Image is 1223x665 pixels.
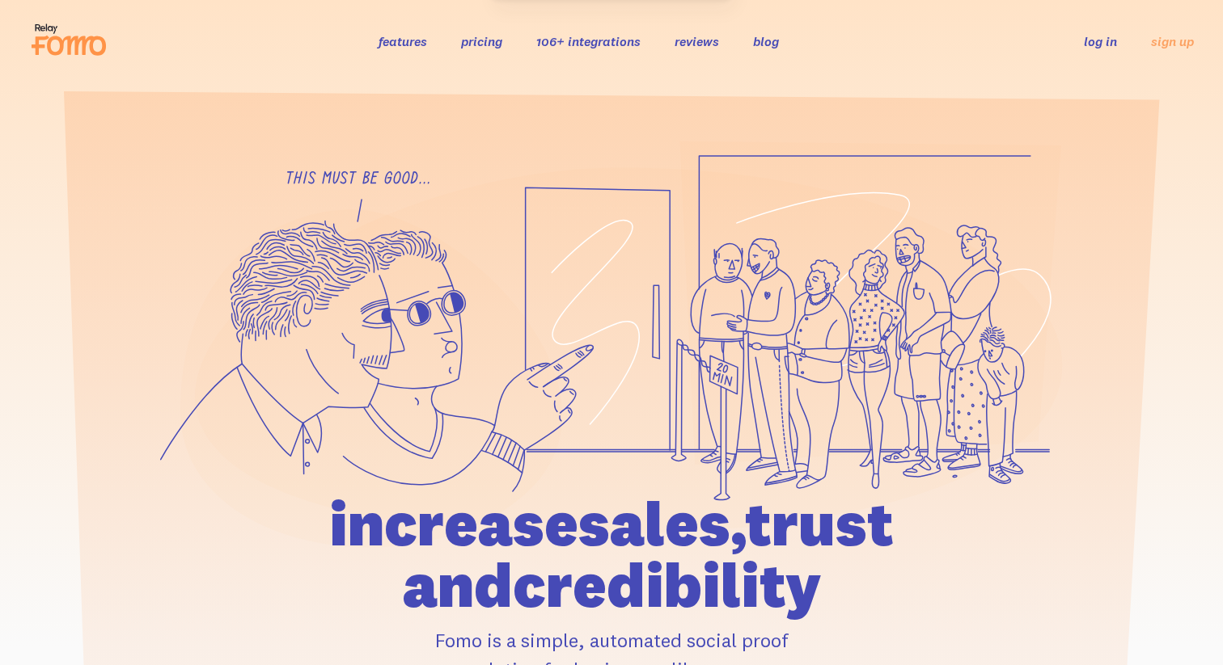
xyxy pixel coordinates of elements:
[379,33,427,49] a: features
[753,33,779,49] a: blog
[237,493,986,616] h1: increase sales, trust and credibility
[1151,33,1194,50] a: sign up
[461,33,502,49] a: pricing
[536,33,641,49] a: 106+ integrations
[1084,33,1117,49] a: log in
[675,33,719,49] a: reviews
